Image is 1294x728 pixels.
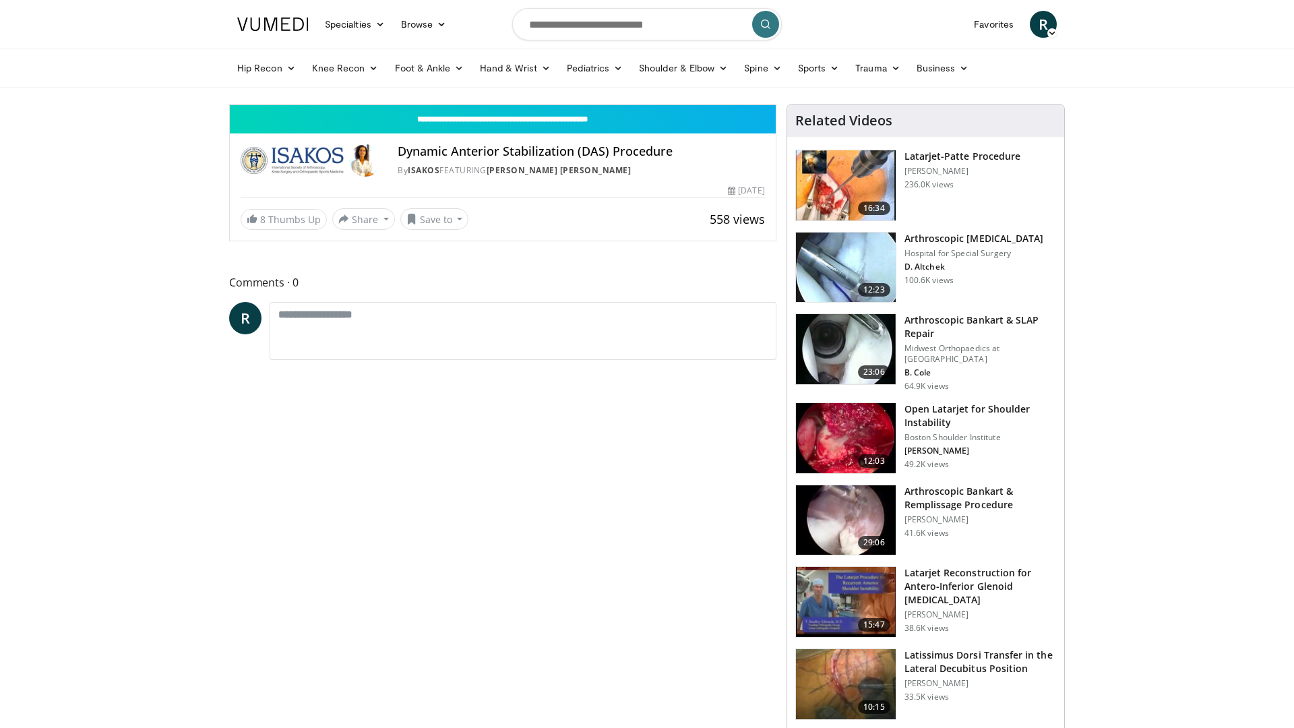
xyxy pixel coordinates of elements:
[260,213,266,226] span: 8
[847,55,908,82] a: Trauma
[241,144,344,177] img: ISAKOS
[966,11,1022,38] a: Favorites
[904,313,1056,340] h3: Arthroscopic Bankart & SLAP Repair
[904,432,1056,443] p: Boston Shoulder Institute
[796,567,896,637] img: 38708_0000_3.png.150x105_q85_crop-smart_upscale.jpg
[398,164,764,177] div: By FEATURING
[904,166,1020,177] p: [PERSON_NAME]
[904,381,949,392] p: 64.9K views
[728,185,764,197] div: [DATE]
[904,648,1056,675] h3: Latissimus Dorsi Transfer in the Lateral Decubitus Position
[472,55,559,82] a: Hand & Wrist
[795,402,1056,474] a: 12:03 Open Latarjet for Shoulder Instability Boston Shoulder Institute [PERSON_NAME] 49.2K views
[858,283,890,297] span: 12:23
[904,248,1044,259] p: Hospital for Special Surgery
[795,150,1056,221] a: 16:34 Latarjet-Patte Procedure [PERSON_NAME] 236.0K views
[796,314,896,384] img: cole_0_3.png.150x105_q85_crop-smart_upscale.jpg
[904,367,1056,378] p: B. Cole
[387,55,472,82] a: Foot & Ankle
[795,648,1056,720] a: 10:15 Latissimus Dorsi Transfer in the Lateral Decubitus Position [PERSON_NAME] 33.5K views
[904,262,1044,272] p: D. Altchek
[398,144,764,159] h4: Dynamic Anterior Stabilization (DAS) Procedure
[858,454,890,468] span: 12:03
[790,55,848,82] a: Sports
[904,678,1056,689] p: [PERSON_NAME]
[904,528,949,539] p: 41.6K views
[858,700,890,714] span: 10:15
[796,150,896,220] img: 617583_3.png.150x105_q85_crop-smart_upscale.jpg
[795,566,1056,638] a: 15:47 Latarjet Reconstruction for Antero-Inferior Glenoid [MEDICAL_DATA] [PERSON_NAME] 38.6K views
[229,55,304,82] a: Hip Recon
[237,18,309,31] img: VuMedi Logo
[858,365,890,379] span: 23:06
[904,692,949,702] p: 33.5K views
[796,403,896,473] img: 944938_3.png.150x105_q85_crop-smart_upscale.jpg
[904,343,1056,365] p: Midwest Orthopaedics at [GEOGRAPHIC_DATA]
[631,55,736,82] a: Shoulder & Elbow
[512,8,782,40] input: Search topics, interventions
[904,514,1056,525] p: [PERSON_NAME]
[904,623,949,634] p: 38.6K views
[408,164,439,176] a: ISAKOS
[858,202,890,215] span: 16:34
[795,113,892,129] h4: Related Videos
[736,55,789,82] a: Spine
[904,275,954,286] p: 100.6K views
[229,274,776,291] span: Comments 0
[559,55,631,82] a: Pediatrics
[1030,11,1057,38] a: R
[229,302,261,334] a: R
[304,55,387,82] a: Knee Recon
[487,164,631,176] a: [PERSON_NAME] [PERSON_NAME]
[400,208,469,230] button: Save to
[904,150,1020,163] h3: Latarjet-Patte Procedure
[241,209,327,230] a: 8 Thumbs Up
[796,485,896,555] img: wolf_3.png.150x105_q85_crop-smart_upscale.jpg
[904,566,1056,607] h3: Latarjet Reconstruction for Antero-Inferior Glenoid [MEDICAL_DATA]
[317,11,393,38] a: Specialties
[795,232,1056,303] a: 12:23 Arthroscopic [MEDICAL_DATA] Hospital for Special Surgery D. Altchek 100.6K views
[904,402,1056,429] h3: Open Latarjet for Shoulder Instability
[904,485,1056,512] h3: Arthroscopic Bankart & Remplissage Procedure
[904,179,954,190] p: 236.0K views
[858,536,890,549] span: 29:06
[795,313,1056,392] a: 23:06 Arthroscopic Bankart & SLAP Repair Midwest Orthopaedics at [GEOGRAPHIC_DATA] B. Cole 64.9K ...
[393,11,455,38] a: Browse
[904,446,1056,456] p: [PERSON_NAME]
[796,649,896,719] img: 38501_0000_3.png.150x105_q85_crop-smart_upscale.jpg
[904,609,1056,620] p: [PERSON_NAME]
[230,104,776,105] video-js: Video Player
[904,232,1044,245] h3: Arthroscopic [MEDICAL_DATA]
[710,211,765,227] span: 558 views
[796,233,896,303] img: 10039_3.png.150x105_q85_crop-smart_upscale.jpg
[349,144,381,177] img: Avatar
[332,208,395,230] button: Share
[908,55,977,82] a: Business
[858,618,890,632] span: 15:47
[795,485,1056,556] a: 29:06 Arthroscopic Bankart & Remplissage Procedure [PERSON_NAME] 41.6K views
[904,459,949,470] p: 49.2K views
